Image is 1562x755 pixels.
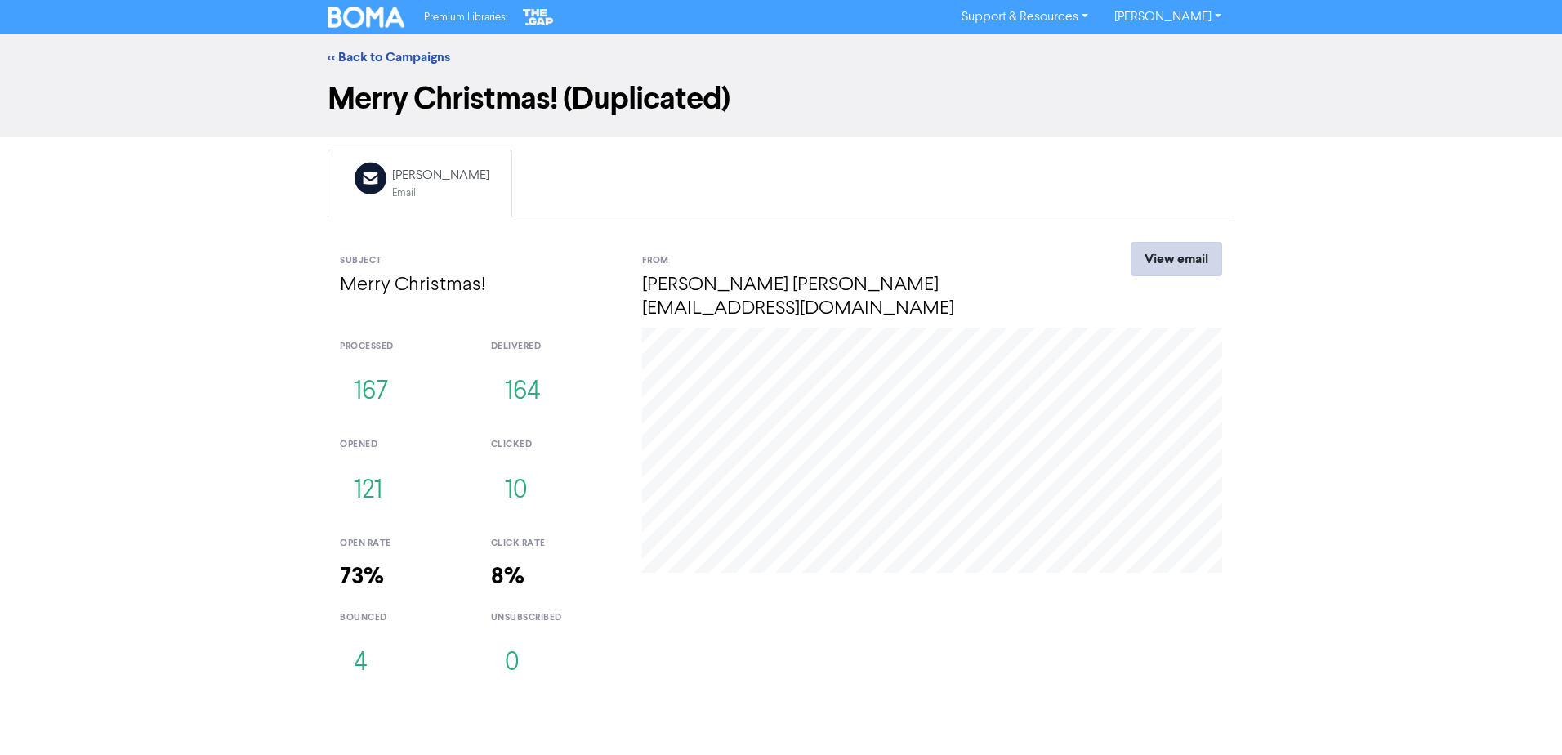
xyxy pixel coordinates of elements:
[340,562,384,591] strong: 73%
[520,7,556,28] img: The Gap
[491,340,618,354] div: delivered
[491,365,555,419] button: 164
[642,254,1071,268] div: From
[392,185,489,201] div: Email
[1131,242,1222,276] a: View email
[340,537,466,551] div: open rate
[328,7,404,28] img: BOMA Logo
[340,464,396,518] button: 121
[1101,4,1234,30] a: [PERSON_NAME]
[491,562,524,591] strong: 8%
[491,637,533,690] button: 0
[642,274,1071,321] h4: [PERSON_NAME] [PERSON_NAME][EMAIL_ADDRESS][DOMAIN_NAME]
[340,340,466,354] div: processed
[491,438,618,452] div: clicked
[340,254,618,268] div: Subject
[491,611,618,625] div: unsubscribed
[424,12,507,23] span: Premium Libraries:
[340,611,466,625] div: bounced
[340,637,382,690] button: 4
[340,438,466,452] div: opened
[340,365,402,419] button: 167
[948,4,1101,30] a: Support & Resources
[491,537,618,551] div: click rate
[328,49,450,65] a: << Back to Campaigns
[491,464,542,518] button: 10
[340,274,618,297] h4: Merry Christmas!
[392,166,489,185] div: [PERSON_NAME]
[328,80,1234,118] h1: Merry Christmas! (Duplicated)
